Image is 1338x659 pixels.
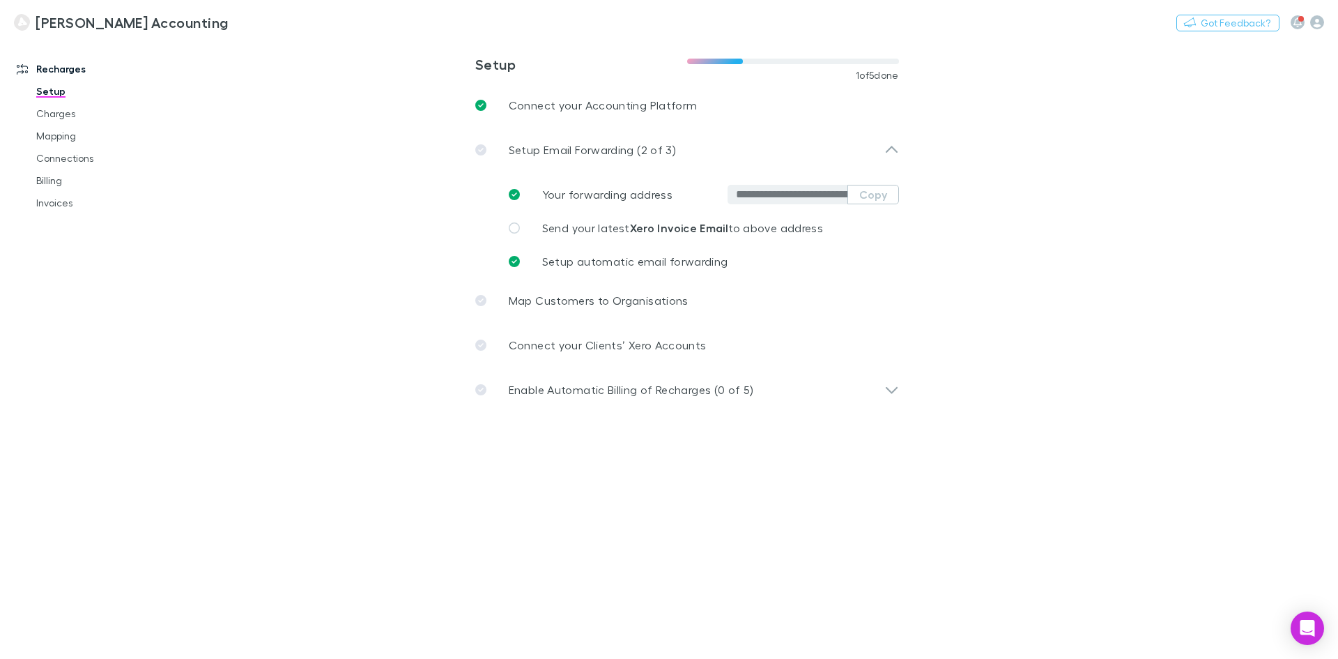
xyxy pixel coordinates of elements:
a: Setup automatic email forwarding [498,245,899,278]
a: Send your latestXero Invoice Emailto above address [498,211,899,245]
span: Send your latest to above address [542,221,823,234]
a: Billing [22,169,188,192]
img: Elliott Accounting's Logo [14,14,30,31]
p: Enable Automatic Billing of Recharges (0 of 5) [509,381,754,398]
a: Map Customers to Organisations [464,278,910,323]
span: Your forwarding address [542,188,672,201]
button: Copy [847,185,899,204]
button: Got Feedback? [1176,15,1279,31]
a: [PERSON_NAME] Accounting [6,6,236,39]
a: Setup [22,80,188,103]
div: Setup Email Forwarding (2 of 3) [464,128,910,172]
span: Setup automatic email forwarding [542,255,728,268]
strong: Xero Invoice Email [630,221,729,235]
span: 1 of 5 done [856,70,899,81]
a: Recharges [3,58,188,80]
h3: Setup [475,56,687,73]
a: Connect your Clients’ Xero Accounts [464,323,910,368]
a: Connections [22,147,188,169]
p: Map Customers to Organisations [509,292,689,309]
a: Charges [22,103,188,125]
p: Connect your Clients’ Xero Accounts [509,337,707,354]
h3: [PERSON_NAME] Accounting [36,14,228,31]
p: Setup Email Forwarding (2 of 3) [509,142,676,158]
a: Connect your Accounting Platform [464,83,910,128]
a: Mapping [22,125,188,147]
p: Connect your Accounting Platform [509,97,698,114]
div: Open Intercom Messenger [1291,612,1324,645]
a: Invoices [22,192,188,214]
div: Enable Automatic Billing of Recharges (0 of 5) [464,368,910,412]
